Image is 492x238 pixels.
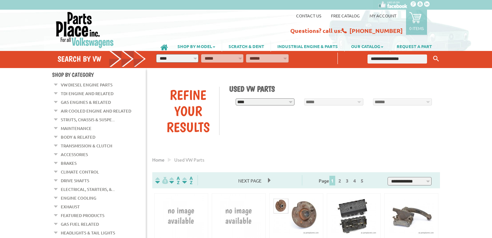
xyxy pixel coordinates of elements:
[171,41,222,52] a: SHOP BY MODEL
[61,185,115,193] a: Electrical, Starters, &...
[337,178,343,183] a: 2
[232,176,268,185] span: Next Page
[58,54,146,64] h4: Search by VW
[406,10,427,35] a: 0 items
[152,157,165,163] a: Home
[302,175,382,185] div: Page
[61,98,111,106] a: Gas Engines & Related
[174,157,204,163] span: used VW parts
[390,41,438,52] a: REQUEST A PART
[296,13,321,18] a: Contact us
[168,177,181,184] img: Sort by Headline
[329,176,335,185] span: 1
[345,41,390,52] a: OUR CATALOG
[157,87,219,135] div: Refine Your Results
[61,81,112,89] a: VW Diesel Engine Parts
[344,178,350,183] a: 3
[61,203,80,211] a: Exhaust
[52,71,146,78] h4: Shop By Category
[155,177,168,184] img: filterpricelow.svg
[229,84,435,94] h1: Used VW Parts
[61,142,112,150] a: Transmission & Clutch
[61,150,88,159] a: Accessories
[61,211,104,220] a: Featured Products
[222,41,271,52] a: SCRATCH & DENT
[61,220,99,228] a: Gas Fuel Related
[61,124,91,133] a: Maintenance
[61,133,95,141] a: Body & Related
[61,229,115,237] a: Headlights & Tail Lights
[359,178,365,183] a: 5
[431,54,441,64] button: Keyword Search
[61,194,96,202] a: Engine Cooling
[181,177,194,184] img: Sort by Sales Rank
[409,25,424,31] p: 0 items
[61,89,113,98] a: TDI Engine and Related
[61,168,99,176] a: Climate Control
[369,13,396,18] a: My Account
[61,176,89,185] a: Drive Shafts
[352,178,358,183] a: 4
[61,115,115,124] a: Struts, Chassis & Suspe...
[55,11,114,48] img: Parts Place Inc!
[271,41,344,52] a: INDUSTRIAL ENGINE & PARTS
[331,13,360,18] a: Free Catalog
[61,159,77,167] a: Brakes
[61,107,131,115] a: Air Cooled Engine and Related
[232,178,268,183] a: Next Page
